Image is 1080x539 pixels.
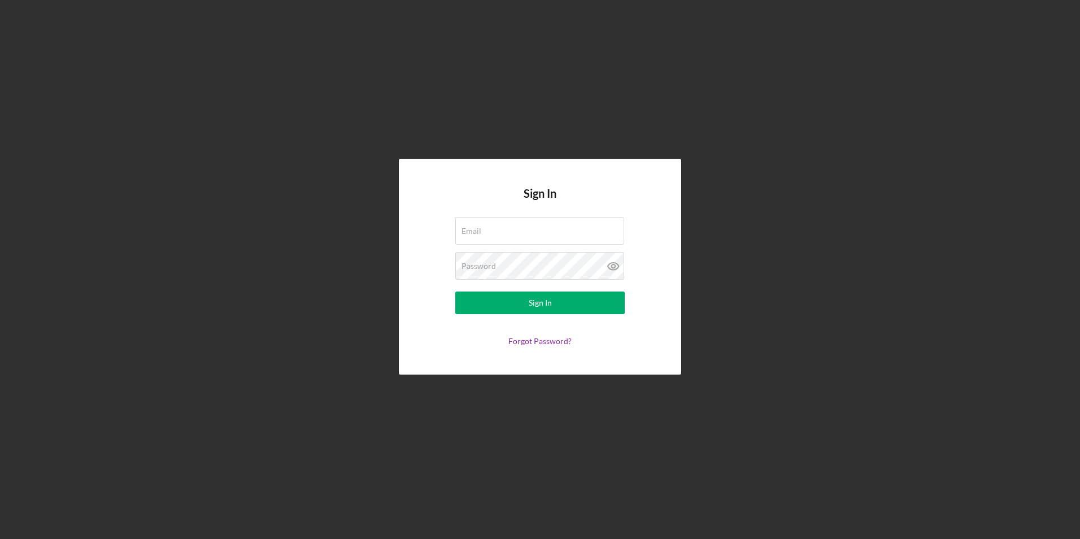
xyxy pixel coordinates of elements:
[508,336,572,346] a: Forgot Password?
[461,262,496,271] label: Password
[524,187,556,217] h4: Sign In
[529,292,552,314] div: Sign In
[455,292,625,314] button: Sign In
[461,227,481,236] label: Email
